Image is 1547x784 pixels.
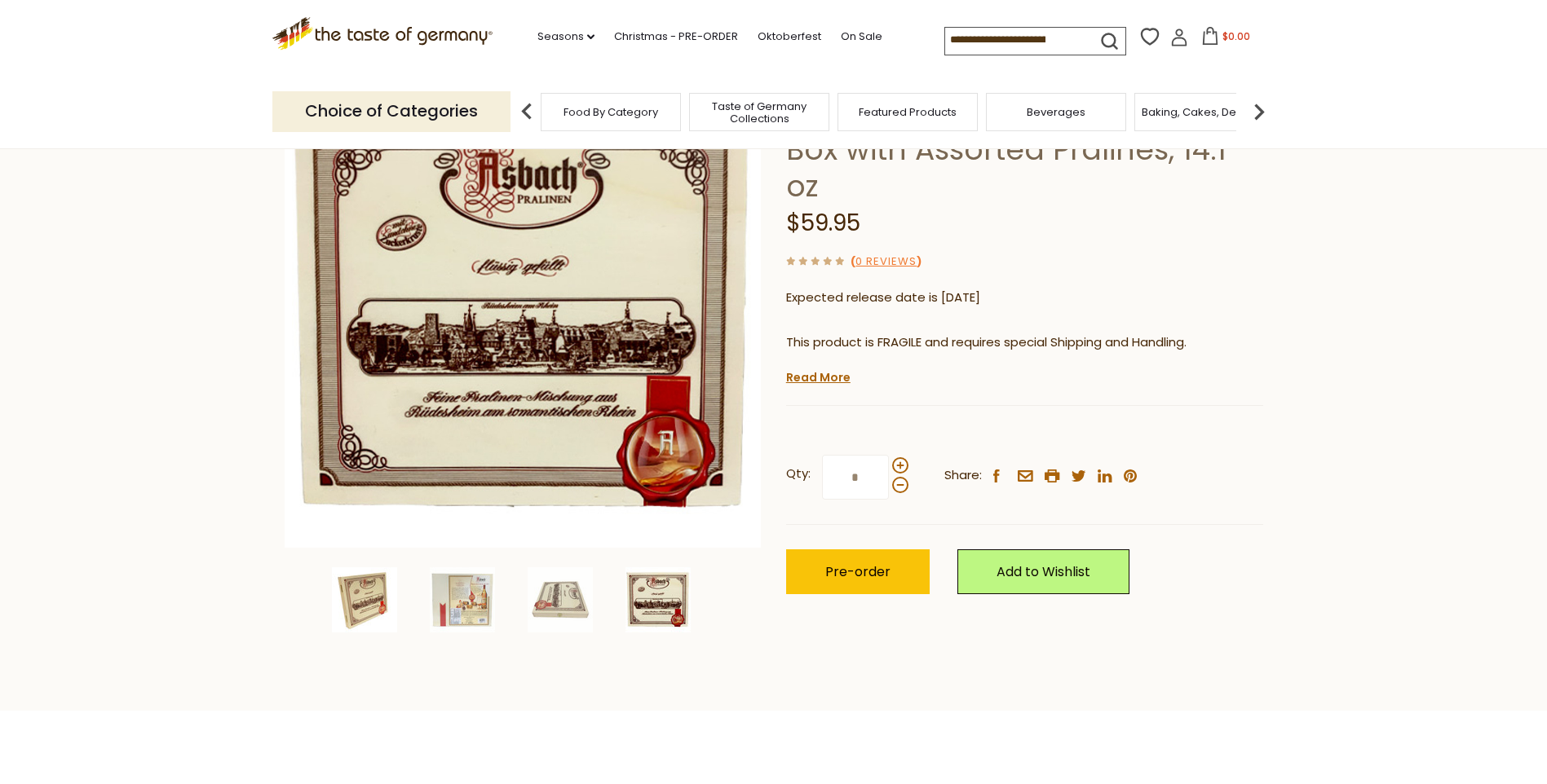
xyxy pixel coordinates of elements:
[1027,106,1085,118] a: Beverages
[285,71,762,548] img: Asbach Brandy Wood Gift Box with Assorted Pralines, 14.1 oz
[511,95,543,128] img: previous arrow
[786,369,851,385] a: Read More
[786,95,1263,205] h1: Asbach [PERSON_NAME] Gift Box with Assorted Pralines, 14.1 oz
[758,28,821,46] a: Oktoberfest
[822,455,889,500] input: Qty:
[537,28,594,46] a: Seasons
[786,549,930,594] button: Pre-order
[841,28,882,46] a: On Sale
[1243,95,1275,128] img: next arrow
[625,567,691,632] img: Asbach Brandy Wood Gift Box with Assorted Pralines, 14.1 oz
[786,207,860,239] span: $59.95
[825,562,891,581] span: Pre-order
[855,253,917,271] a: 0 Reviews
[694,100,824,125] a: Taste of Germany Collections
[786,288,1263,308] p: Expected release date is [DATE]
[272,91,511,131] p: Choice of Categories
[851,253,922,269] span: ( )
[944,465,982,486] span: Share:
[859,106,957,118] a: Featured Products
[528,567,593,632] img: Asbach Brandy Wood Gift Box with Assorted Pralines, 14.1 oz
[430,567,495,632] img: Asbach Brandy Wood Gift Box with Assorted Pralines, 14.1 oz
[564,106,658,118] a: Food By Category
[786,464,811,484] strong: Qty:
[1142,106,1268,118] a: Baking, Cakes, Desserts
[1191,27,1261,51] button: $0.00
[802,365,1263,385] li: We will ship this product in heat-protective, cushioned packaging and ice during warm weather mon...
[786,333,1263,353] p: This product is FRAGILE and requires special Shipping and Handling.
[614,28,738,46] a: Christmas - PRE-ORDER
[1222,29,1250,43] span: $0.00
[957,549,1129,594] a: Add to Wishlist
[332,567,397,632] img: Asbach Brandy Wood Gift Box with Assorted Pralines, 14.1 oz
